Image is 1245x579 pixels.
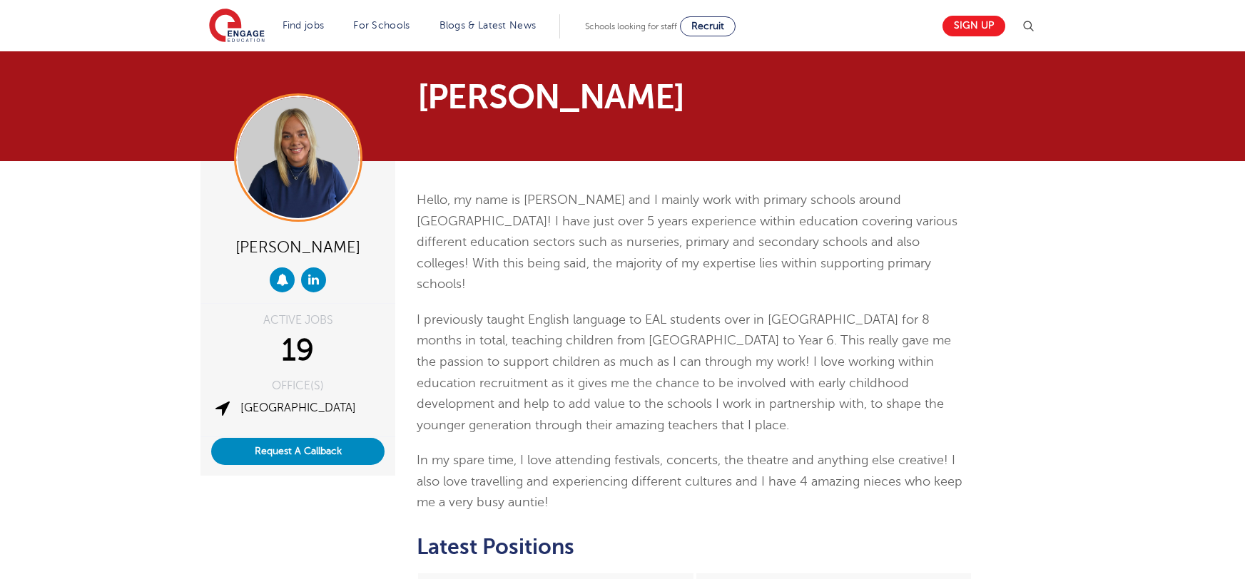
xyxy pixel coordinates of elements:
span: Hello, my name is [PERSON_NAME] and I mainly work with primary schools around [GEOGRAPHIC_DATA]! ... [417,193,957,291]
h1: [PERSON_NAME] [417,80,756,114]
a: Blogs & Latest News [439,20,537,31]
div: 19 [211,333,385,369]
a: Sign up [942,16,1005,36]
div: [PERSON_NAME] [211,232,385,260]
span: Recruit [691,21,724,31]
span: Schools looking for staff [585,21,677,31]
div: OFFICE(S) [211,380,385,391]
a: For Schools [353,20,410,31]
span: In my spare time, I love attending festivals, concerts, the theatre and anything else creative! I... [417,453,962,509]
button: Request A Callback [211,438,385,465]
div: ACTIVE JOBS [211,314,385,326]
a: Find jobs [283,20,325,31]
a: [GEOGRAPHIC_DATA] [240,401,356,414]
a: Recruit [680,16,736,36]
img: Engage Education [209,9,265,44]
span: I previously taught English language to EAL students over in [GEOGRAPHIC_DATA] for 8 months in to... [417,312,951,432]
h2: Latest Positions [417,535,972,559]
